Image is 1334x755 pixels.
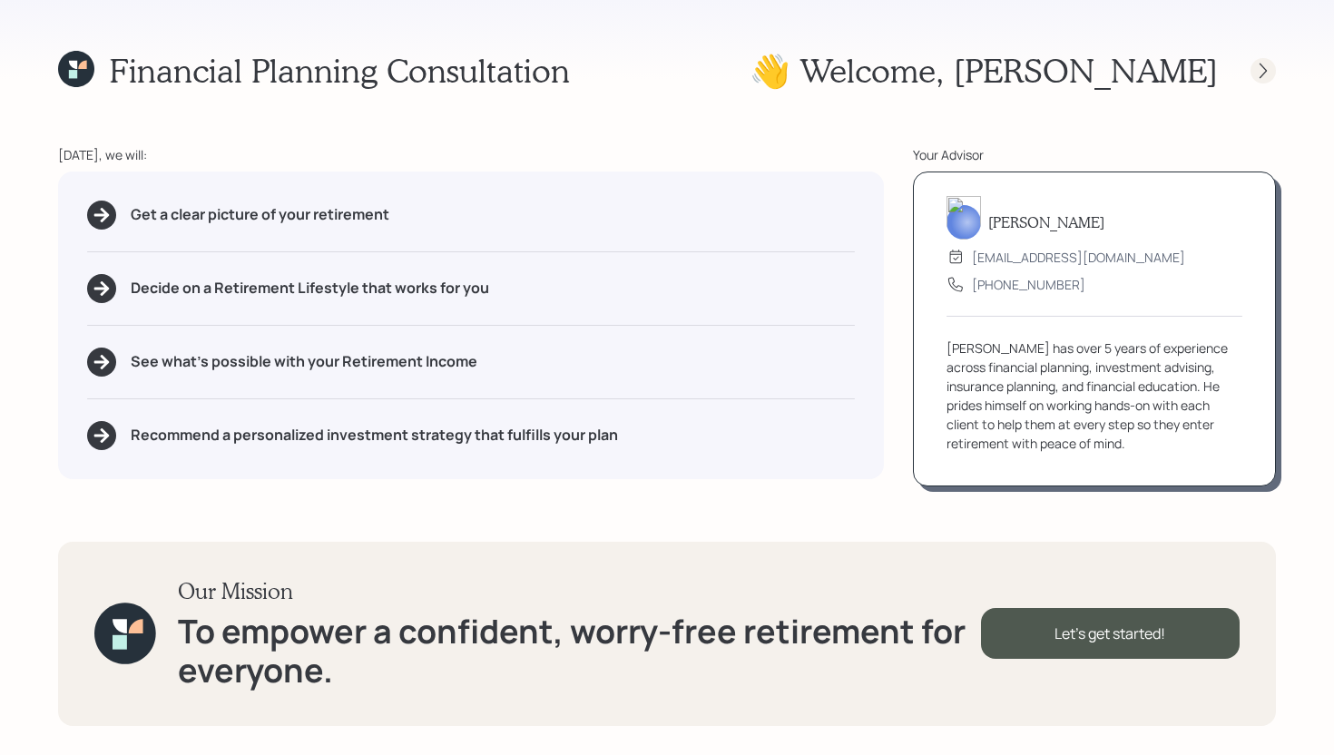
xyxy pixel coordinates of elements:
h1: To empower a confident, worry-free retirement for everyone. [178,612,981,690]
h1: Financial Planning Consultation [109,51,570,90]
h3: Our Mission [178,578,981,604]
img: michael-russo-headshot.png [947,196,981,240]
h5: Recommend a personalized investment strategy that fulfills your plan [131,427,618,444]
div: Your Advisor [913,145,1276,164]
h5: Get a clear picture of your retirement [131,206,389,223]
h5: See what's possible with your Retirement Income [131,353,477,370]
div: [PERSON_NAME] has over 5 years of experience across financial planning, investment advising, insu... [947,338,1242,453]
h5: [PERSON_NAME] [988,213,1104,230]
div: [DATE], we will: [58,145,884,164]
h1: 👋 Welcome , [PERSON_NAME] [750,51,1218,90]
div: [EMAIL_ADDRESS][DOMAIN_NAME] [972,248,1185,267]
h5: Decide on a Retirement Lifestyle that works for you [131,279,489,297]
div: Let's get started! [981,608,1240,659]
div: [PHONE_NUMBER] [972,275,1085,294]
